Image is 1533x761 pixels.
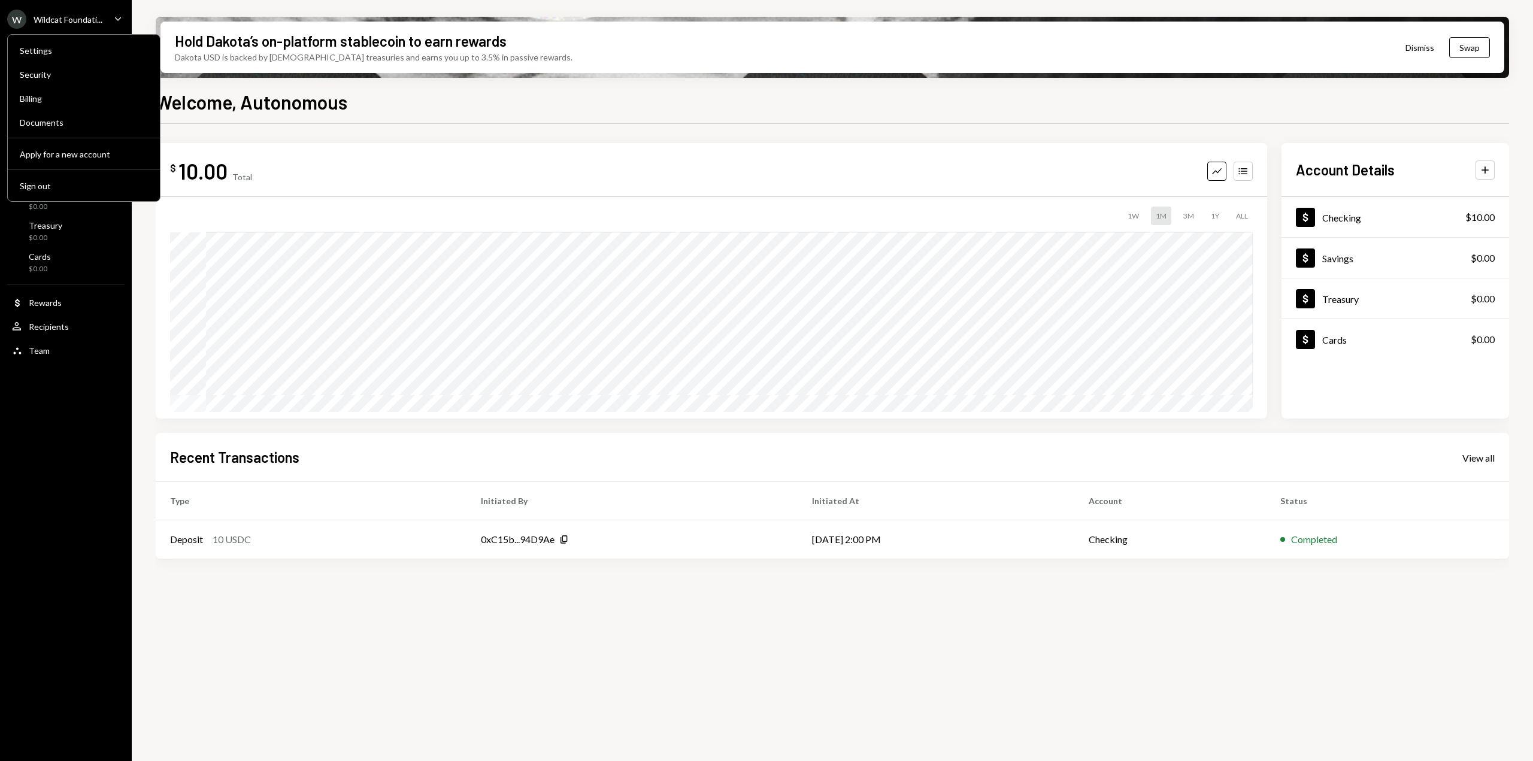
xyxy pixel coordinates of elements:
div: $10.00 [1465,210,1495,225]
div: $0.00 [1471,251,1495,265]
div: 1Y [1206,207,1224,225]
div: $0.00 [1471,292,1495,306]
td: Checking [1074,520,1266,559]
a: Treasury$0.00 [7,217,125,245]
div: Dakota USD is backed by [DEMOGRAPHIC_DATA] treasuries and earns you up to 3.5% in passive rewards. [175,51,572,63]
div: Checking [1322,212,1361,223]
a: Rewards [7,292,125,313]
a: Documents [13,111,155,133]
div: Sign out [20,181,148,191]
div: Treasury [29,220,62,231]
a: Recipients [7,316,125,337]
h2: Recent Transactions [170,447,299,467]
a: Billing [13,87,155,109]
a: Team [7,339,125,361]
div: W [7,10,26,29]
a: Cards$0.00 [1281,319,1509,359]
div: Billing [20,93,148,104]
div: $0.00 [29,264,51,274]
div: $0.00 [29,233,62,243]
th: Account [1074,482,1266,520]
h1: Welcome, Autonomous [156,90,347,114]
div: Recipients [29,322,69,332]
div: View all [1462,452,1495,464]
h2: Account Details [1296,160,1395,180]
td: [DATE] 2:00 PM [798,520,1074,559]
div: Security [20,69,148,80]
button: Swap [1449,37,1490,58]
th: Initiated By [466,482,798,520]
a: View all [1462,451,1495,464]
div: Treasury [1322,293,1359,305]
div: 1W [1123,207,1144,225]
th: Status [1266,482,1509,520]
a: Treasury$0.00 [1281,278,1509,319]
div: ALL [1231,207,1253,225]
div: 10.00 [178,157,228,184]
div: 10 USDC [213,532,251,547]
div: 3M [1178,207,1199,225]
div: Apply for a new account [20,149,148,159]
a: Savings$0.00 [1281,238,1509,278]
div: Deposit [170,532,203,547]
div: Wildcat Foundati... [34,14,102,25]
a: Settings [13,40,155,61]
div: Savings [1322,253,1353,264]
div: $0.00 [29,202,57,212]
button: Dismiss [1390,34,1449,62]
div: Cards [29,251,51,262]
a: Security [13,63,155,85]
div: Cards [1322,334,1347,345]
div: Team [29,345,50,356]
div: Hold Dakota’s on-platform stablecoin to earn rewards [175,31,507,51]
div: Rewards [29,298,62,308]
button: Apply for a new account [13,144,155,165]
a: Checking$10.00 [1281,197,1509,237]
div: Documents [20,117,148,128]
div: $ [170,162,176,174]
div: 1M [1151,207,1171,225]
div: $0.00 [1471,332,1495,347]
button: Sign out [13,175,155,197]
div: 0xC15b...94D9Ae [481,532,555,547]
th: Initiated At [798,482,1074,520]
div: Total [232,172,252,182]
div: Completed [1291,532,1337,547]
a: Cards$0.00 [7,248,125,277]
th: Type [156,482,466,520]
div: Settings [20,46,148,56]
